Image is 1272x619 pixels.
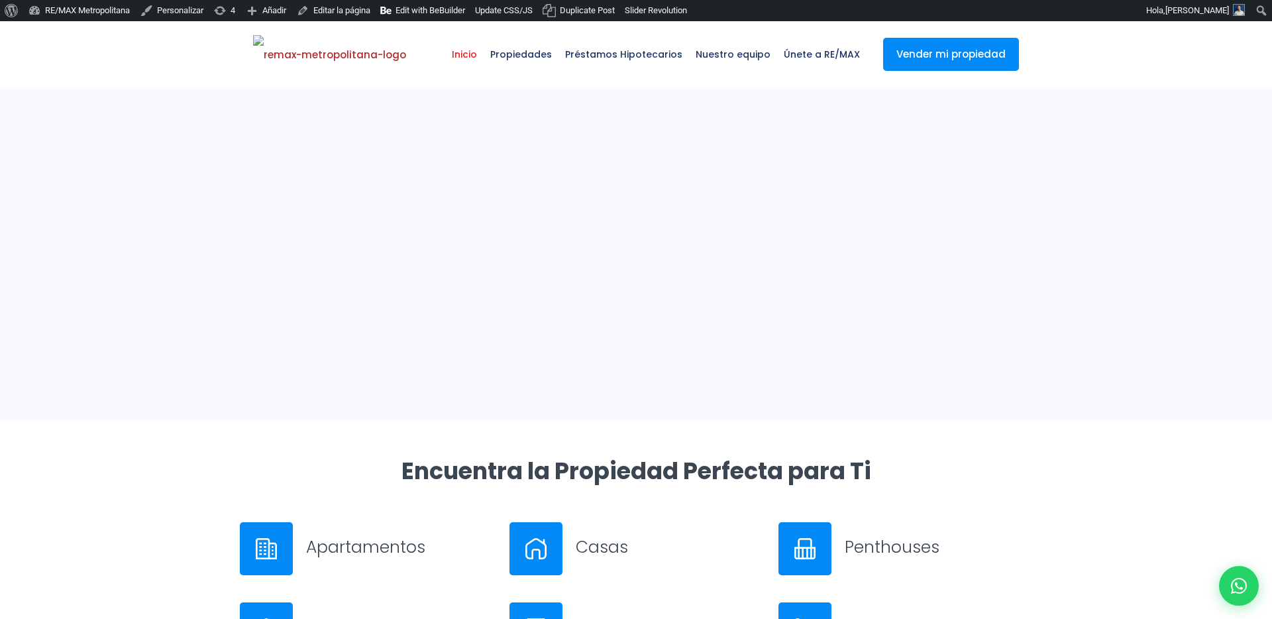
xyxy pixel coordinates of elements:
a: Penthouses [778,522,1032,575]
h3: Casas [576,535,763,559]
img: remax-metropolitana-logo [253,35,406,75]
a: Propiedades [484,21,558,87]
span: Nuestro equipo [689,34,777,74]
strong: Encuentra la Propiedad Perfecta para Ti [401,455,871,487]
a: Nuestro equipo [689,21,777,87]
span: Slider Revolution [625,5,687,15]
h3: Apartamentos [306,535,494,559]
span: Inicio [445,34,484,74]
span: Propiedades [484,34,558,74]
a: Vender mi propiedad [883,38,1019,71]
span: Únete a RE/MAX [777,34,867,74]
a: Únete a RE/MAX [777,21,867,87]
span: [PERSON_NAME] [1165,5,1229,15]
span: Préstamos Hipotecarios [558,34,689,74]
h3: Penthouses [845,535,1032,559]
a: Apartamentos [240,522,494,575]
a: Préstamos Hipotecarios [558,21,689,87]
a: Casas [509,522,763,575]
a: RE/MAX Metropolitana [253,21,406,87]
a: Inicio [445,21,484,87]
